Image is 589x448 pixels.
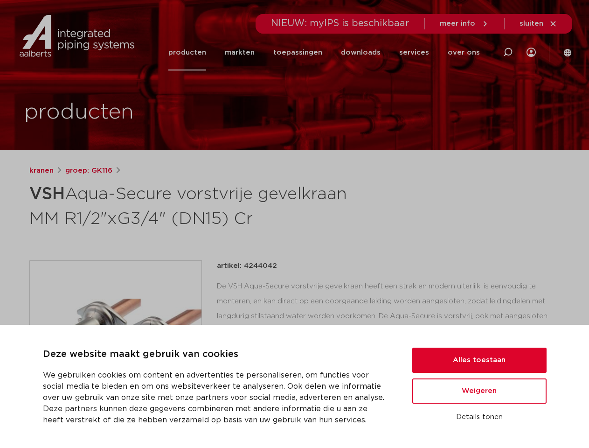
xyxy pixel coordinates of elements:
a: meer info [440,20,489,28]
p: artikel: 4244042 [217,260,277,272]
nav: Menu [168,35,480,70]
a: services [399,35,429,70]
a: producten [168,35,206,70]
button: Weigeren [412,378,547,404]
span: NIEUW: myIPS is beschikbaar [271,19,409,28]
h1: producten [24,98,134,127]
h1: Aqua-Secure vorstvrije gevelkraan MM R1/2"xG3/4" (DN15) Cr [29,180,380,231]
img: Product Image for VSH Aqua-Secure vorstvrije gevelkraan MM R1/2"xG3/4" (DN15) Cr [30,261,201,433]
a: markten [225,35,255,70]
button: Details tonen [412,409,547,425]
p: We gebruiken cookies om content en advertenties te personaliseren, om functies voor social media ... [43,370,390,426]
span: meer info [440,20,475,27]
div: De VSH Aqua-Secure vorstvrije gevelkraan heeft een strak en modern uiterlijk, is eenvoudig te mon... [217,279,560,372]
p: Deze website maakt gebruik van cookies [43,347,390,362]
a: toepassingen [273,35,322,70]
strong: VSH [29,186,65,203]
span: sluiten [520,20,543,27]
a: kranen [29,165,54,176]
a: sluiten [520,20,557,28]
button: Alles toestaan [412,348,547,373]
a: groep: GK116 [65,165,112,176]
a: downloads [341,35,381,70]
a: over ons [448,35,480,70]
